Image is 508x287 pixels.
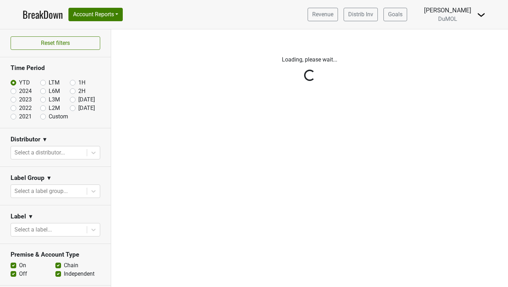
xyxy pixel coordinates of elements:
[23,7,63,22] a: BreakDown
[383,8,407,21] a: Goals
[424,6,471,15] div: [PERSON_NAME]
[116,55,503,64] p: Loading, please wait...
[344,8,378,21] a: Distrib Inv
[477,11,485,19] img: Dropdown Menu
[68,8,123,21] button: Account Reports
[308,8,338,21] a: Revenue
[438,16,457,22] span: DuMOL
